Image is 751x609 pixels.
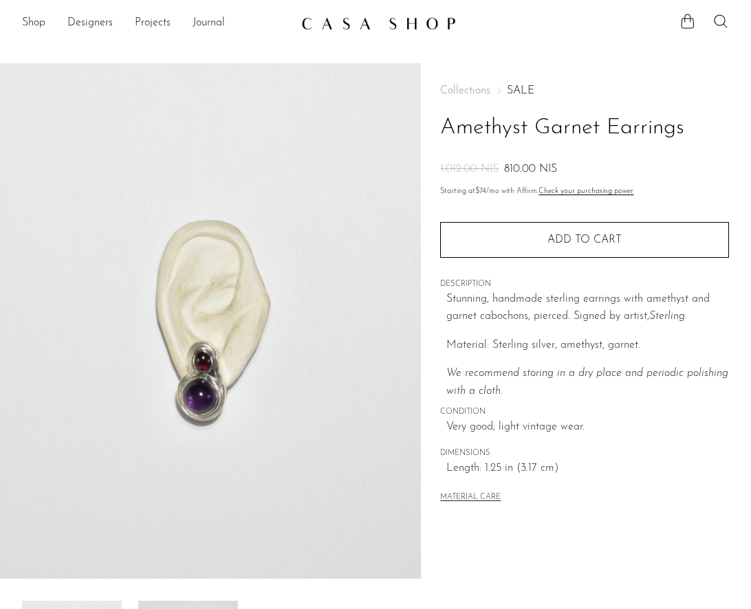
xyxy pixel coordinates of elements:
[649,311,687,322] em: Sterling.
[547,234,622,247] span: Add to cart
[440,278,729,291] span: DESCRIPTION
[446,291,729,326] p: Stunning, handmade sterling earrings with amethyst and garnet cabochons, pierced. Signed by artist,
[440,186,729,198] p: Starting at /mo with Affirm.
[440,222,729,258] button: Add to cart
[440,164,499,175] span: 1,012.00 NIS
[440,85,729,96] nav: Breadcrumbs
[440,493,501,503] button: MATERIAL CARE
[446,337,729,355] p: Material: Sterling silver, amethyst, garnet.
[440,85,490,96] span: Collections
[446,460,729,478] span: Length: 1.25 in (3.17 cm)
[538,188,633,195] a: Check your purchasing power - Learn more about Affirm Financing (opens in modal)
[475,188,486,195] span: $74
[446,368,728,397] i: We recommend storing in a dry place and periodic polishing with a cloth.
[446,419,729,436] span: Very good; light vintage wear.
[440,406,729,419] span: CONDITION
[67,14,113,32] a: Designers
[193,14,225,32] a: Journal
[22,12,290,35] nav: Desktop navigation
[504,164,557,175] span: 810.00 NIS
[440,111,729,146] h1: Amethyst Garnet Earrings
[22,14,45,32] a: Shop
[440,447,729,460] span: DIMENSIONS
[22,12,290,35] ul: NEW HEADER MENU
[135,14,171,32] a: Projects
[507,85,534,96] a: SALE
